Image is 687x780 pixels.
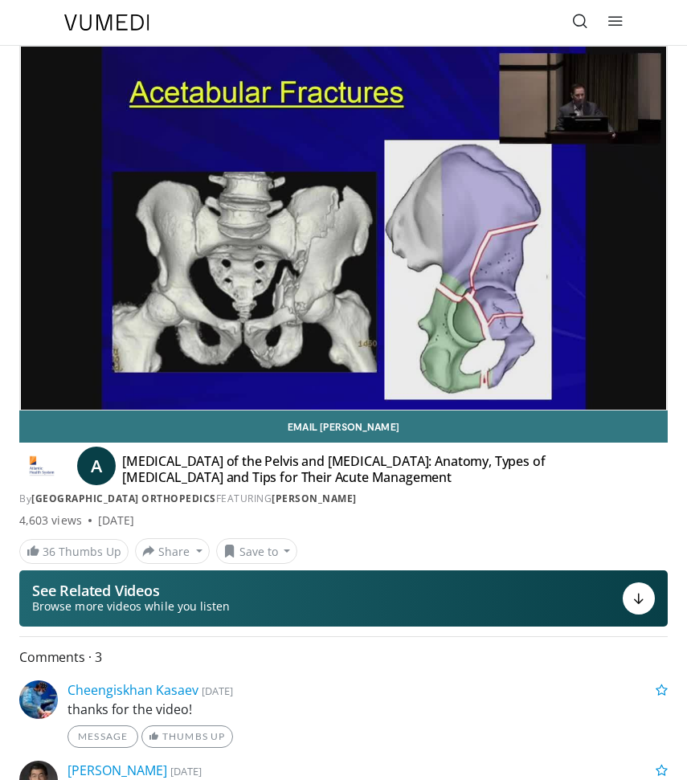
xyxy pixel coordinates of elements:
span: Browse more videos while you listen [32,598,230,615]
video-js: Video Player [20,47,667,410]
p: See Related Videos [32,582,230,598]
a: 36 Thumbs Up [19,539,129,564]
img: VuMedi Logo [64,14,149,31]
small: [DATE] [170,764,202,778]
div: By FEATURING [19,492,668,506]
a: A [77,447,116,485]
small: [DATE] [202,684,233,698]
a: [GEOGRAPHIC_DATA] Orthopedics [31,492,216,505]
a: Email [PERSON_NAME] [19,410,668,443]
span: 4,603 views [19,513,82,529]
h4: [MEDICAL_DATA] of the Pelvis and [MEDICAL_DATA]: Anatomy, Types of [MEDICAL_DATA] and Tips for Th... [122,453,583,485]
a: Thumbs Up [141,725,232,748]
button: Save to [216,538,298,564]
img: Avatar [19,680,58,719]
div: [DATE] [98,513,134,529]
button: See Related Videos Browse more videos while you listen [19,570,668,627]
span: 36 [43,544,55,559]
span: Comments 3 [19,647,668,668]
a: [PERSON_NAME] [67,762,167,779]
button: Share [135,538,210,564]
a: Message [67,725,138,748]
a: [PERSON_NAME] [272,492,357,505]
a: Cheengiskhan Kasaev [67,681,198,699]
img: Morristown Medical Center Orthopedics [19,453,64,479]
p: thanks for the video! [67,700,668,719]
